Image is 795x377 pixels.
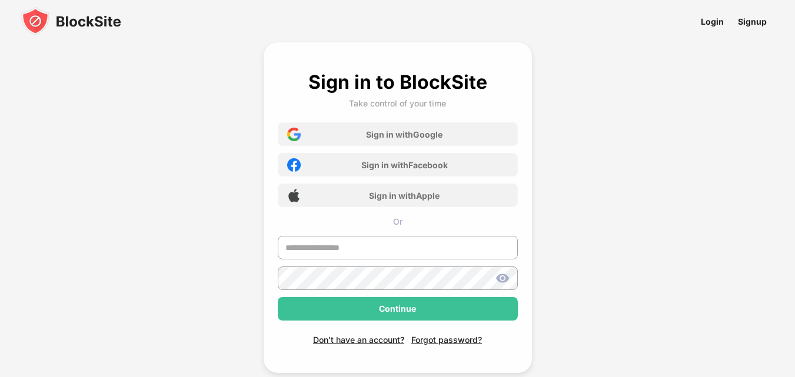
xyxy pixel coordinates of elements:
[278,216,518,226] div: Or
[21,7,121,35] img: blocksite-icon-black.svg
[369,191,440,201] div: Sign in with Apple
[361,160,448,170] div: Sign in with Facebook
[287,158,301,172] img: facebook-icon.png
[308,71,487,94] div: Sign in to BlockSite
[694,8,731,35] a: Login
[731,8,774,35] a: Signup
[287,189,301,202] img: apple-icon.png
[379,304,416,313] div: Continue
[411,335,482,345] div: Forgot password?
[495,271,510,285] img: show-password.svg
[366,129,443,139] div: Sign in with Google
[313,335,404,345] div: Don't have an account?
[287,128,301,141] img: google-icon.png
[349,98,446,108] div: Take control of your time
